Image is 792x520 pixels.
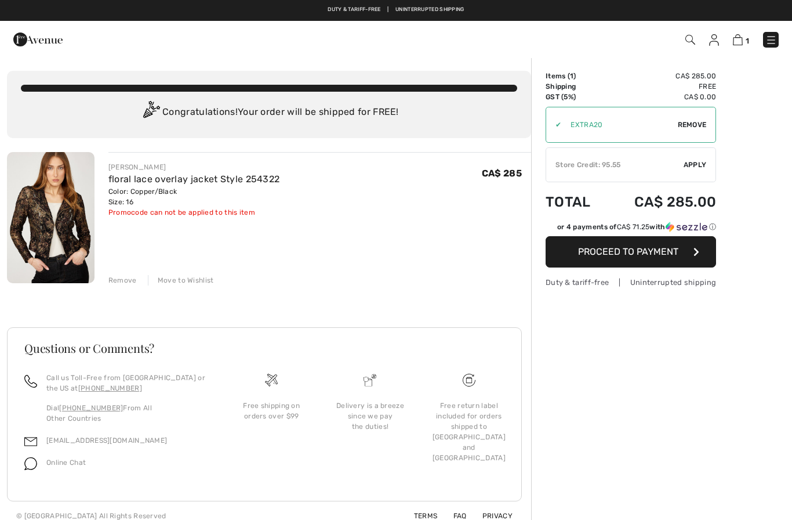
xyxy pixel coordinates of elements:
[606,92,716,102] td: CA$ 0.00
[108,162,280,172] div: [PERSON_NAME]
[13,28,63,51] img: 1ère Avenue
[482,168,522,179] span: CA$ 285
[364,374,376,387] img: Delivery is a breeze since we pay the duties!
[24,457,37,470] img: chat
[46,403,208,424] p: Dial From All Other Countries
[709,34,719,46] img: My Info
[78,384,142,392] a: [PHONE_NUMBER]
[108,207,280,218] div: Promocode can not be applied to this item
[733,34,743,45] img: Shopping Bag
[7,152,95,283] img: floral lace overlay jacket Style 254322
[684,160,707,170] span: Apply
[139,101,162,124] img: Congratulation2.svg
[546,92,606,102] td: GST (5%)
[46,373,208,393] p: Call us Toll-Free from [GEOGRAPHIC_DATA] or the US at
[13,33,63,44] a: 1ère Avenue
[108,174,280,185] a: floral lace overlay jacket Style 254322
[546,81,606,92] td: Shipping
[733,32,749,46] a: 1
[21,101,517,124] div: Congratulations! Your order will be shipped for FREE!
[46,436,167,445] a: [EMAIL_ADDRESS][DOMAIN_NAME]
[685,35,695,45] img: Search
[463,374,475,387] img: Free shipping on orders over $99
[765,34,777,46] img: Menu
[108,186,280,207] div: Color: Copper/Black Size: 16
[606,81,716,92] td: Free
[746,37,749,45] span: 1
[546,71,606,81] td: Items ( )
[561,107,677,142] input: Promo code
[606,182,716,222] td: CA$ 285.00
[468,512,513,520] a: Privacy
[108,275,137,286] div: Remove
[59,404,123,412] a: [PHONE_NUMBER]
[24,375,37,388] img: call
[265,374,278,387] img: Free shipping on orders over $99
[546,160,684,170] div: Store Credit: 95.55
[678,120,707,130] span: Remove
[439,512,467,520] a: FAQ
[546,277,716,288] div: Duty & tariff-free | Uninterrupted shipping
[400,512,438,520] a: Terms
[606,71,716,81] td: CA$ 285.00
[617,223,650,231] span: CA$ 71.25
[429,400,509,463] div: Free return label included for orders shipped to [GEOGRAPHIC_DATA] and [GEOGRAPHIC_DATA]
[557,222,716,232] div: or 4 payments of with
[24,342,504,354] h3: Questions or Comments?
[546,222,716,236] div: or 4 payments ofCA$ 71.25withSezzle Click to learn more about Sezzle
[546,120,561,130] div: ✔
[578,246,678,257] span: Proceed to Payment
[546,236,716,268] button: Proceed to Payment
[46,458,86,467] span: Online Chat
[148,275,214,286] div: Move to Wishlist
[330,400,410,432] div: Delivery is a breeze since we pay the duties!
[24,435,37,448] img: email
[570,72,573,80] span: 1
[231,400,311,421] div: Free shipping on orders over $99
[546,182,606,222] td: Total
[666,222,707,232] img: Sezzle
